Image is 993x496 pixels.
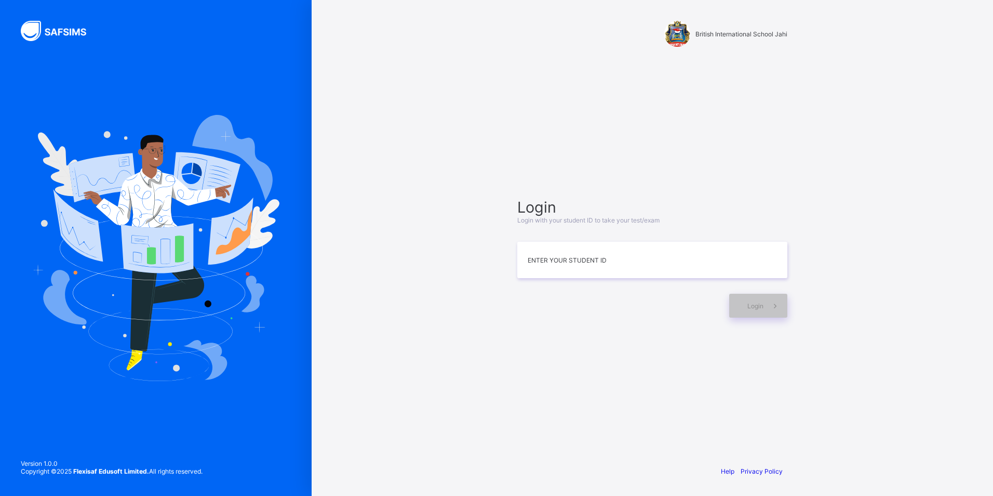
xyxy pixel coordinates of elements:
span: British International School Jahi [695,30,787,38]
img: Hero Image [32,115,279,381]
span: Version 1.0.0 [21,460,203,467]
img: SAFSIMS Logo [21,21,99,41]
strong: Flexisaf Edusoft Limited. [73,467,149,475]
span: Login with your student ID to take your test/exam [517,216,660,224]
a: Privacy Policy [741,467,783,475]
span: Copyright © 2025 All rights reserved. [21,467,203,475]
span: Login [747,302,763,310]
span: Login [517,198,787,216]
a: Help [721,467,734,475]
